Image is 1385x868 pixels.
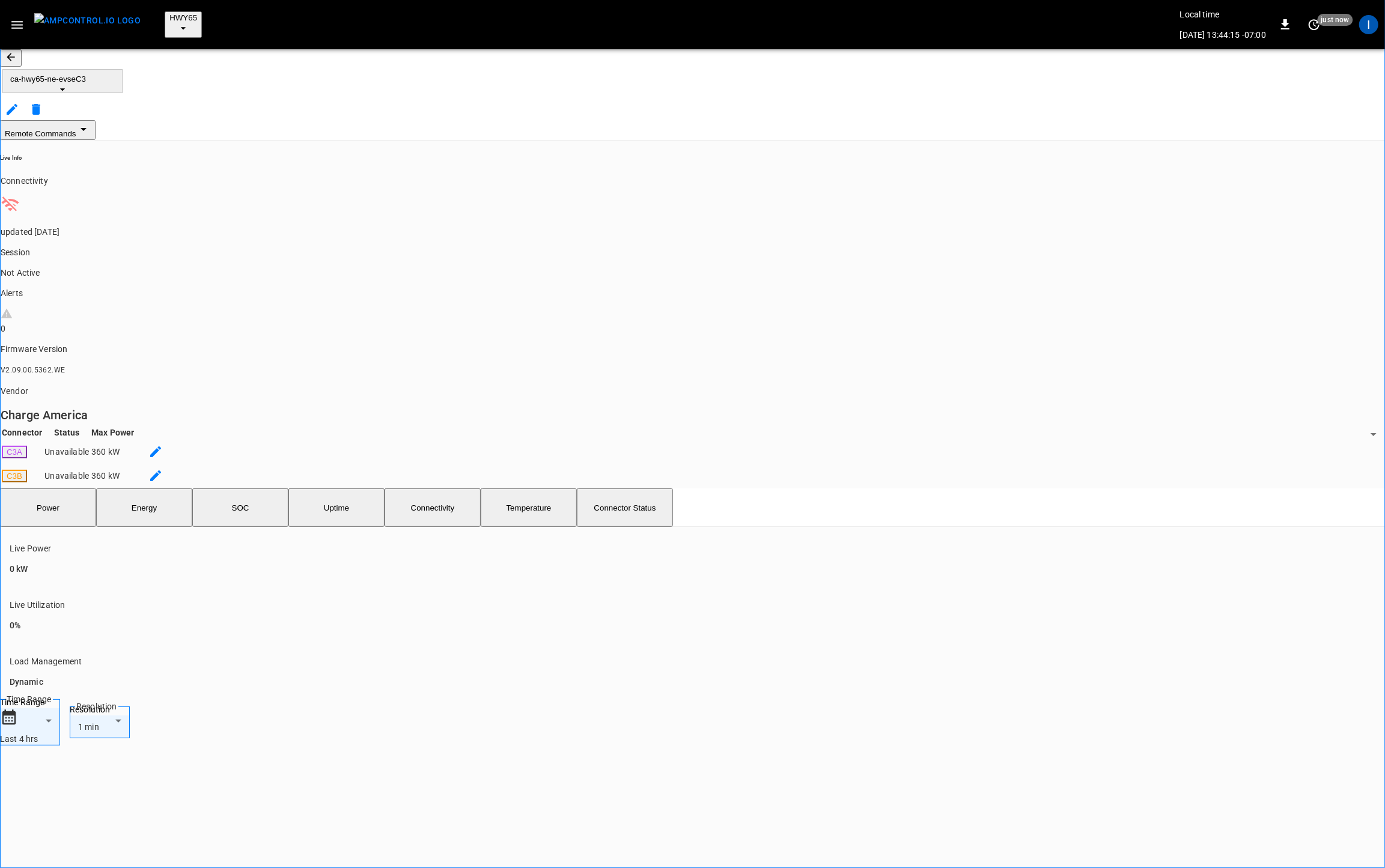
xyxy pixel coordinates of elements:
button: C3B [2,470,27,482]
button: HWY65 [165,11,202,38]
button: Energy [96,488,192,527]
td: Unavailable [44,464,90,487]
th: Connector [1,426,43,439]
p: Local time [1180,8,1266,20]
h6: 0% [10,619,1347,633]
p: [DATE] 13:44:15 -07:00 [1180,29,1266,41]
p: Load Management [10,655,1347,667]
th: Max Power [91,426,135,439]
td: 360 kW [91,464,135,487]
button: Connectivity [385,488,481,527]
button: ca-hwy65-ne-evseC3 [2,69,123,93]
h6: Charge America [1,405,1385,425]
p: Not Active [1,267,1385,279]
button: Temperature [481,488,577,527]
button: Connector Status [577,488,673,527]
button: menu [29,10,145,40]
h6: 0 kW [10,563,1347,576]
span: V2.09.00.5362.WE [1,366,65,374]
span: updated [DATE] [1,227,59,237]
h6: Dynamic [10,676,1347,689]
p: Connectivity [1,175,1385,187]
p: Session [1,246,1385,258]
span: ca-hwy65-ne-evseC3 [10,74,115,83]
td: 360 kW [91,440,135,463]
button: set refresh interval [1304,15,1324,34]
div: 0 [1,323,1385,335]
span: HWY65 [169,13,197,22]
p: Live Power [10,542,1347,554]
p: Firmware Version [1,343,1385,355]
div: profile-icon [1359,15,1378,34]
p: Alerts [1,287,1385,299]
p: Live Utilization [10,599,1347,611]
button: SOC [192,488,288,527]
img: ampcontrol.io logo [34,13,141,28]
button: C3A [2,446,27,458]
th: Status [44,426,90,439]
div: 1 min [70,715,157,738]
p: Vendor [1,385,1385,397]
button: Uptime [288,488,385,527]
td: Unavailable [44,440,90,463]
span: just now [1318,14,1353,26]
label: Resolution [70,703,130,715]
